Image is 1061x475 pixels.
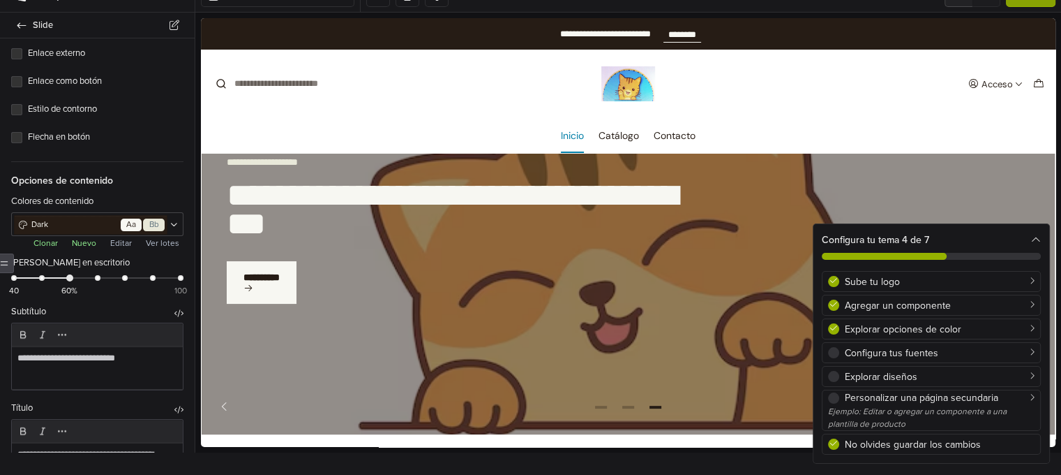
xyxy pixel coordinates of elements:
span: Opciones de contenido [11,161,183,188]
div: Acceso [780,61,811,71]
button: Nuevo [68,236,100,250]
label: Enlace externo [28,47,183,61]
img: MUNDO DE GORUDEN [400,48,453,83]
a: Catálogo [398,100,438,135]
a: Contacto [453,100,495,135]
div: Explorar diseños [845,370,1034,384]
label: [PERSON_NAME] en escritorio [11,256,130,270]
span: Go to slide 2 [419,381,436,397]
a: Negrita [14,326,32,344]
button: Acceso [764,56,825,75]
div: Sube tu logo [845,275,1034,289]
span: 100 [174,284,187,297]
div: Configura tu tema 4 de 7 [813,224,1049,268]
label: Colores de contenido [11,195,93,209]
button: Previous slide [17,381,38,397]
div: 3 / 3 [1,25,854,416]
label: Enlace como botón [28,75,183,89]
div: Personalizar una página secundaria [845,390,1034,405]
button: Next slide [816,381,837,397]
div: Explorar opciones de color [845,322,1034,337]
div: Configura tu tema 4 de 7 [822,233,1041,247]
button: Ver lotes [142,236,183,250]
span: Aa [126,219,136,231]
button: Clonar [29,236,62,250]
button: Submit [8,52,32,80]
label: Flecha en botón [28,131,183,145]
button: Deshabilitar Rich Text [174,405,183,414]
span: Dark [29,219,119,231]
span: Bb [149,219,159,231]
label: Subtítulo [11,305,46,319]
a: Cursiva [33,422,52,440]
a: Sube tu logo [822,271,1041,292]
a: Cursiva [33,326,52,344]
button: Deshabilitar Rich Text [174,309,183,318]
div: No olvides guardar los cambios [845,437,1034,452]
span: 40 [9,284,19,297]
label: Estilo de contorno [28,103,183,117]
span: Go to slide 1 [392,381,409,397]
a: Más formato [53,422,71,440]
div: Configura tus fuentes [845,346,1034,360]
a: DarkAaBb [14,215,167,235]
a: Negrita [14,422,32,440]
span: Go to slide 3 [446,381,463,397]
span: 60% [61,284,77,297]
a: Inicio [360,100,383,135]
span: Slide [33,15,178,35]
a: Más formato [53,326,71,344]
button: Carro [829,56,846,75]
div: Agregar un componente [845,298,1034,313]
button: Editar [106,236,136,250]
div: Ejemplo: Editar o agregar un componente a una plantilla de producto [828,405,1034,430]
label: Título [11,402,33,416]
